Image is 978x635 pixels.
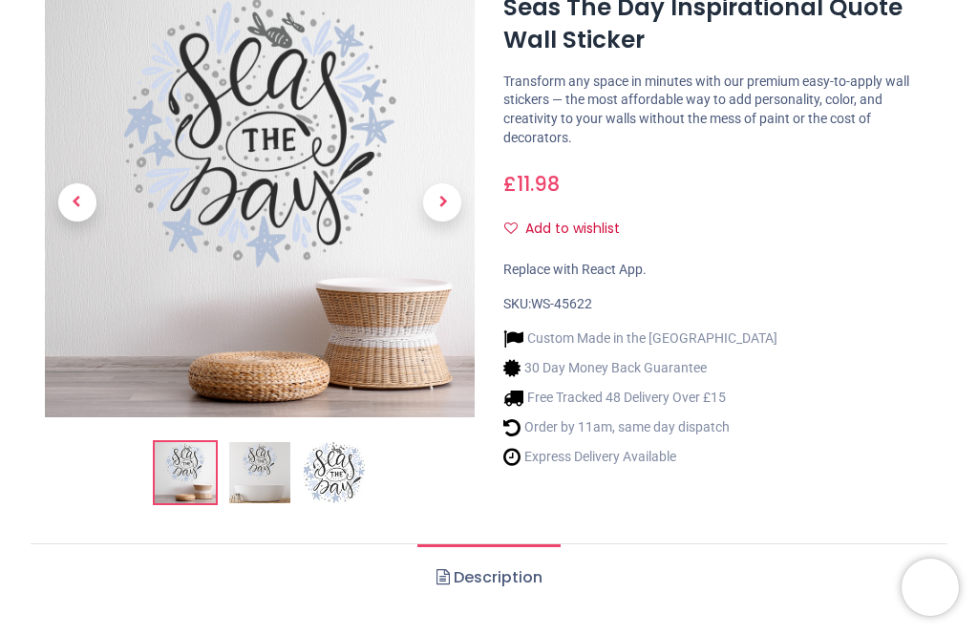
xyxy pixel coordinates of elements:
img: WS-45622-02 [229,442,290,503]
img: WS-45622-03 [304,442,365,503]
span: Next [423,183,461,222]
iframe: Brevo live chat [902,559,959,616]
span: £ [503,170,560,198]
a: Description [417,544,560,611]
a: Previous [45,53,110,353]
li: Order by 11am, same day dispatch [503,417,777,437]
i: Add to wishlist [504,222,518,235]
div: SKU: [503,295,933,314]
button: Add to wishlistAdd to wishlist [503,213,636,245]
span: 11.98 [517,170,560,198]
a: Next [411,53,476,353]
li: Free Tracked 48 Delivery Over £15 [503,388,777,408]
span: WS-45622 [531,296,592,311]
span: Previous [58,183,96,222]
div: Replace with React App. [503,261,933,280]
p: Transform any space in minutes with our premium easy-to-apply wall stickers — the most affordable... [503,73,933,147]
li: 30 Day Money Back Guarantee [503,358,777,378]
img: Seas The Day Inspirational Quote Wall Sticker [155,442,216,503]
li: Express Delivery Available [503,447,777,467]
li: Custom Made in the [GEOGRAPHIC_DATA] [503,328,777,349]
